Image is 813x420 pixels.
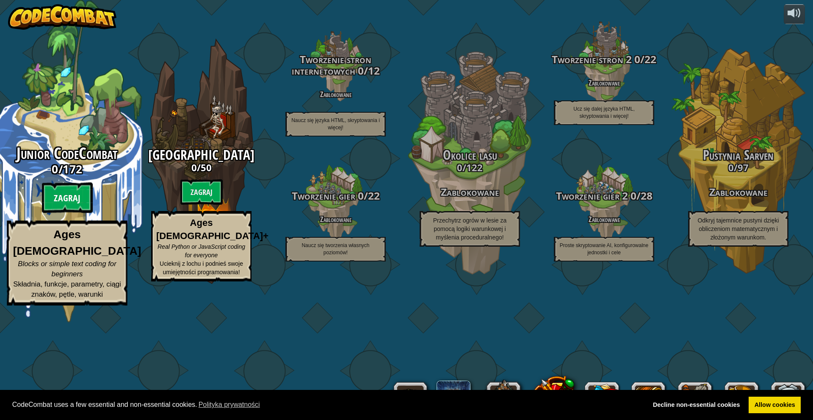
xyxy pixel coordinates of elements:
[552,52,632,66] span: Tworzenie stron 2
[197,398,261,411] a: learn more about cookies
[697,217,779,241] span: Odkryj tajemnice pustyni dzięki obliczeniom matematycznym i złożonym warunkom.
[703,146,774,164] span: Pustynia Sarven
[403,162,537,172] h3: /
[268,90,403,98] h4: Zablokowane
[556,189,628,203] span: Tworzenie gier 2
[573,106,635,119] span: Ucz się dalej języka HTML, skryptowania i więcej!
[647,397,746,414] a: deny cookies
[8,4,116,30] img: CodeCombat - Learn how to code by playing a game
[160,260,243,275] span: Ucieknij z lochu i podnieś swoje umiejętności programowania!
[355,64,364,78] span: 0
[158,243,245,259] span: Real Python or JavaScript coding for everyone
[368,64,380,78] span: 12
[433,217,507,241] span: Przechytrz ogrów w lesie za pomocą logiki warunkowej i myślenia proceduralnego!
[738,161,749,174] span: 97
[537,190,671,202] h3: /
[537,215,671,223] h4: Zablokowane
[148,146,254,164] span: [GEOGRAPHIC_DATA]
[42,183,93,213] btn: Zagraj
[13,228,141,257] strong: Ages [DEMOGRAPHIC_DATA]
[784,4,805,24] button: Dopasuj głośność
[17,142,118,164] span: Junior CodeCombat
[134,27,268,295] div: Complete previous world to unlock
[292,189,355,203] span: Tworzenie gier
[355,189,364,203] span: 0
[457,161,462,174] span: 0
[560,242,648,256] span: Proste skryptowanie AI, konfigurowalne jednostki i cele
[644,52,656,66] span: 22
[537,54,671,65] h3: /
[191,161,197,174] span: 0
[268,190,403,202] h3: /
[268,215,403,223] h4: Zablokowane
[63,161,83,176] span: 172
[641,189,653,203] span: 28
[466,161,483,174] span: 122
[632,52,640,66] span: 0
[728,161,734,174] span: 0
[301,242,369,256] span: Naucz się tworzenia własnych poziomów!
[18,260,116,278] span: Blocks or simple text coding for beginners
[12,398,641,411] span: CodeCombat uses a few essential and non-essential cookies.
[201,161,212,174] span: 50
[403,186,537,198] h3: Zablokowane
[134,162,268,172] h3: /
[180,179,223,205] btn: Zagraj
[671,186,805,198] h3: Zablokowane
[628,189,636,203] span: 0
[268,54,403,77] h3: /
[156,217,268,241] strong: Ages [DEMOGRAPHIC_DATA]+
[52,161,58,176] span: 0
[671,162,805,172] h3: /
[292,52,372,78] span: Tworzenie stron internetowych
[368,189,380,203] span: 22
[749,397,801,414] a: allow cookies
[291,117,380,131] span: Naucz się języka HTML, skryptowania i więcej!
[13,280,121,298] span: Składnia, funkcje, parametry, ciągi znaków, pętle, warunki
[443,146,497,164] span: Okolice lasu
[537,79,671,87] h4: Zablokowane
